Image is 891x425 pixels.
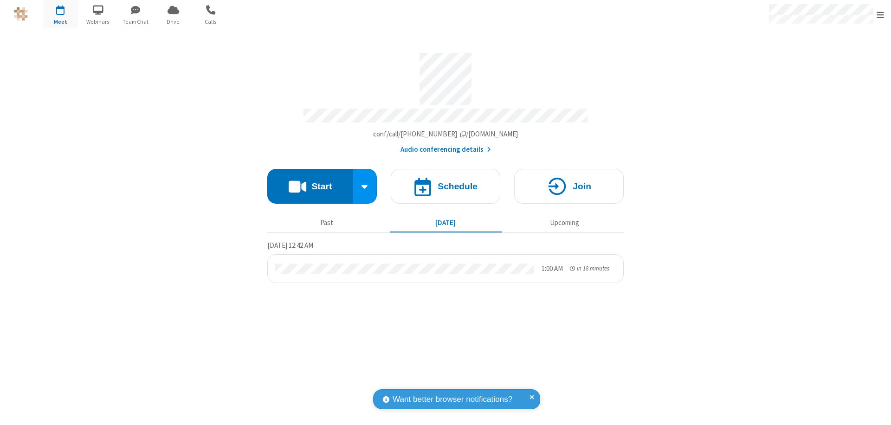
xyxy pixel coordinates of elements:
button: Audio conferencing details [400,144,491,155]
button: Schedule [391,169,500,204]
span: [DATE] 12:42 AM [267,241,313,250]
button: Start [267,169,353,204]
section: Today's Meetings [267,240,624,283]
span: Team Chat [118,18,153,26]
button: [DATE] [390,214,502,232]
iframe: Chat [868,401,884,419]
span: Calls [194,18,228,26]
button: Past [271,214,383,232]
button: Join [514,169,624,204]
button: Upcoming [509,214,620,232]
section: Account details [267,46,624,155]
span: Copy my meeting room link [373,129,518,138]
h4: Schedule [438,182,478,191]
div: Start conference options [353,169,377,204]
h4: Join [573,182,591,191]
span: Want better browser notifications? [393,393,512,406]
span: Meet [43,18,78,26]
div: 1:00 AM [542,264,563,274]
img: QA Selenium DO NOT DELETE OR CHANGE [14,7,28,21]
span: Drive [156,18,191,26]
span: in 18 minutes [577,264,609,272]
h4: Start [311,182,332,191]
span: Webinars [81,18,116,26]
button: Copy my meeting room linkCopy my meeting room link [373,129,518,140]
